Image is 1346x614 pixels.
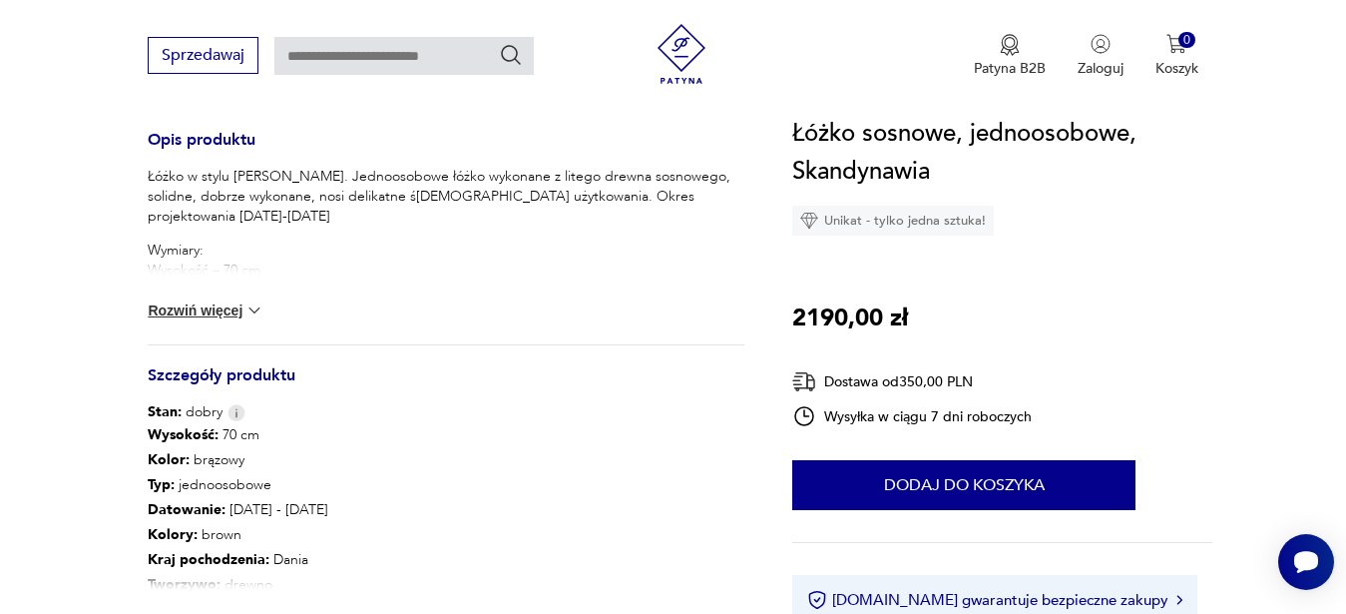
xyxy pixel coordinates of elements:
img: chevron down [244,301,264,320]
h1: Łóżko sosnowe, jednoosobowe, Skandynawia [792,115,1212,191]
button: Zaloguj [1078,34,1123,78]
iframe: Smartsupp widget button [1278,534,1334,590]
p: [DATE] - [DATE] [148,497,328,522]
p: Zaloguj [1078,59,1123,78]
a: Ikona medaluPatyna B2B [974,34,1046,78]
button: Dodaj do koszyka [792,460,1135,510]
button: Sprzedawaj [148,37,258,74]
button: [DOMAIN_NAME] gwarantuje bezpieczne zakupy [807,590,1181,610]
img: Ikona medalu [1000,34,1020,56]
b: Stan: [148,402,182,421]
img: Ikonka użytkownika [1091,34,1111,54]
button: 0Koszyk [1155,34,1198,78]
img: Ikona dostawy [792,369,816,394]
b: Typ : [148,475,175,494]
b: Kolory : [148,525,198,544]
p: Dania [148,547,328,572]
img: Ikona certyfikatu [807,590,827,610]
button: Patyna B2B [974,34,1046,78]
span: dobry [148,402,223,422]
p: drewno [148,572,328,597]
img: Ikona strzałki w prawo [1176,595,1182,605]
b: Wysokość : [148,425,219,444]
div: 0 [1178,32,1195,49]
p: Wymiary: Wysokość – 70 cm Szerokość – 100 cm Długość – 210 cm [148,241,744,320]
p: Łóżko w stylu [PERSON_NAME]. Jednoosobowe łóżko wykonane z litego drewna sosnowego, solidne, dobr... [148,167,744,227]
p: brown [148,522,328,547]
img: Ikona koszyka [1166,34,1186,54]
p: Patyna B2B [974,59,1046,78]
img: Info icon [227,404,245,421]
b: Kraj pochodzenia : [148,550,269,569]
button: Rozwiń więcej [148,301,263,320]
p: brązowy [148,447,328,472]
p: 2190,00 zł [792,300,908,337]
b: Kolor: [148,450,190,469]
p: jednoosobowe [148,472,328,497]
button: Szukaj [499,43,523,67]
div: Dostawa od 350,00 PLN [792,369,1032,394]
b: Tworzywo : [148,575,221,594]
a: Sprzedawaj [148,50,258,64]
div: Wysyłka w ciągu 7 dni roboczych [792,404,1032,428]
h3: Opis produktu [148,134,744,167]
div: Unikat - tylko jedna sztuka! [792,206,994,236]
p: 70 cm [148,422,328,447]
img: Patyna - sklep z meblami i dekoracjami vintage [652,24,711,84]
b: Datowanie : [148,500,225,519]
img: Ikona diamentu [800,212,818,230]
h3: Szczegóły produktu [148,369,744,402]
p: Koszyk [1155,59,1198,78]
